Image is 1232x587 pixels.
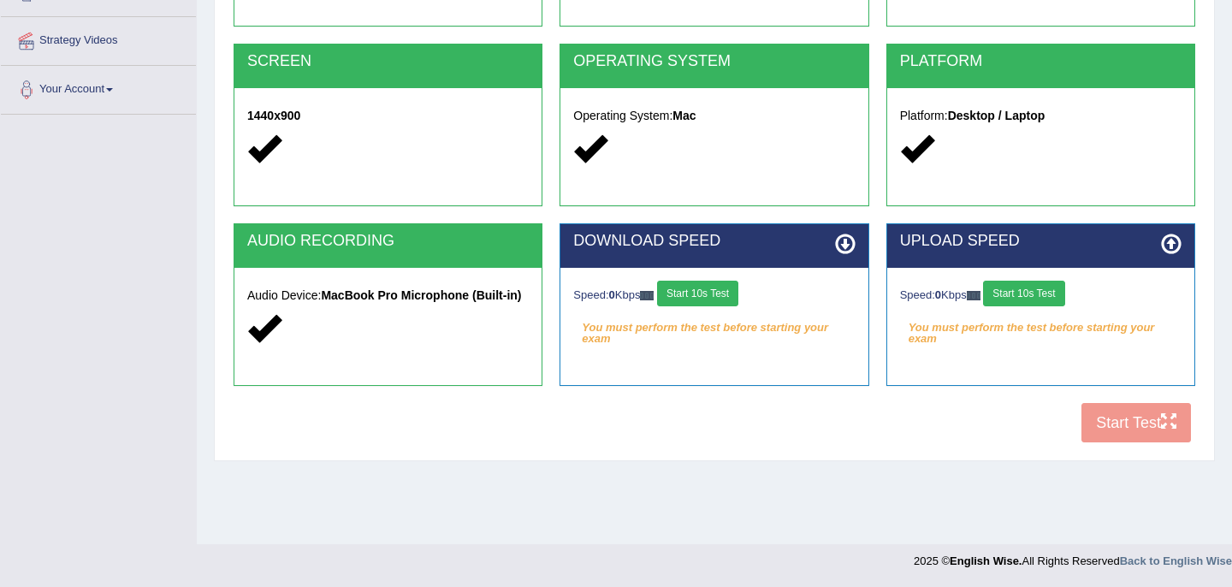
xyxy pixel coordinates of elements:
a: Your Account [1,66,196,109]
strong: MacBook Pro Microphone (Built-in) [321,288,521,302]
strong: 0 [935,288,941,301]
strong: Mac [672,109,696,122]
h2: UPLOAD SPEED [900,233,1182,250]
em: You must perform the test before starting your exam [900,315,1182,341]
h2: OPERATING SYSTEM [573,53,855,70]
button: Start 10s Test [983,281,1064,306]
h5: Audio Device: [247,289,529,302]
strong: Desktop / Laptop [948,109,1045,122]
a: Strategy Videos [1,17,196,60]
div: Speed: Kbps [573,281,855,311]
button: Start 10s Test [657,281,738,306]
img: ajax-loader-fb-connection.gif [967,291,980,300]
img: ajax-loader-fb-connection.gif [640,291,654,300]
h2: SCREEN [247,53,529,70]
h2: PLATFORM [900,53,1182,70]
strong: 0 [609,288,615,301]
a: Back to English Wise [1120,554,1232,567]
div: Speed: Kbps [900,281,1182,311]
em: You must perform the test before starting your exam [573,315,855,341]
div: 2025 © All Rights Reserved [914,544,1232,569]
h2: DOWNLOAD SPEED [573,233,855,250]
h5: Platform: [900,110,1182,122]
strong: English Wise. [950,554,1022,567]
h2: AUDIO RECORDING [247,233,529,250]
strong: 1440x900 [247,109,300,122]
h5: Operating System: [573,110,855,122]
